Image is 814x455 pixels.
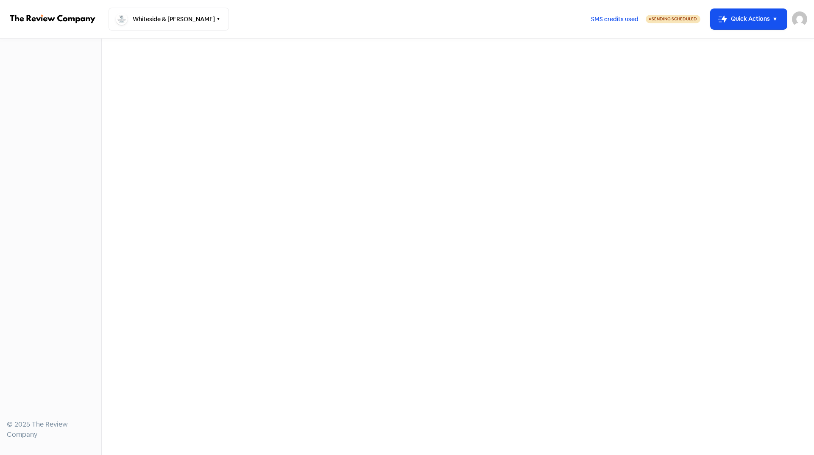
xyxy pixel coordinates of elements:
span: SMS credits used [591,15,638,24]
div: © 2025 The Review Company [7,419,95,440]
a: Sending Scheduled [646,14,700,24]
button: Quick Actions [711,9,787,29]
a: SMS credits used [584,14,646,23]
button: Whiteside & [PERSON_NAME] [109,8,229,31]
img: User [792,11,807,27]
span: Sending Scheduled [652,16,697,22]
